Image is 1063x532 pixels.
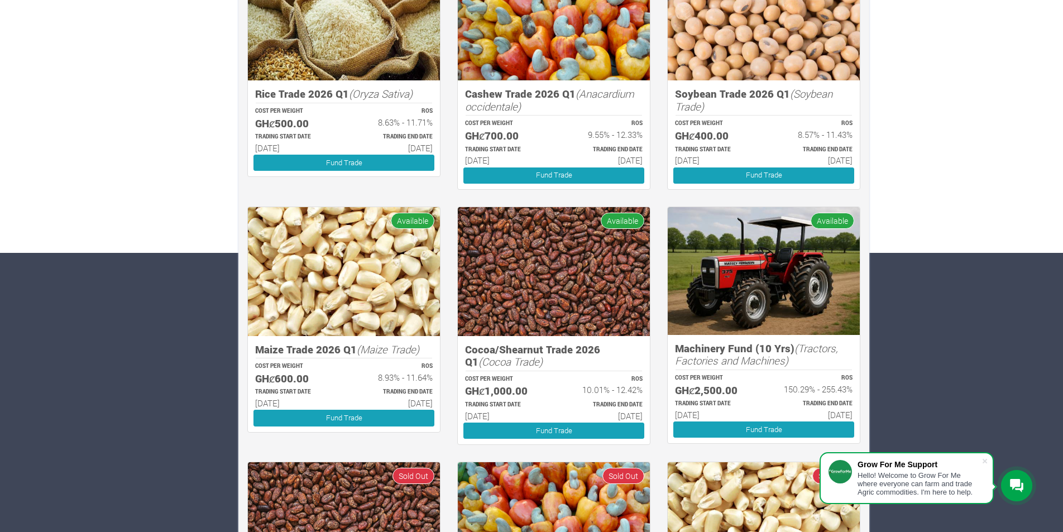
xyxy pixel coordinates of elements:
p: COST PER WEIGHT [465,375,544,384]
h6: 150.29% - 255.43% [774,384,853,394]
img: growforme image [458,207,650,336]
p: Estimated Trading Start Date [675,400,754,408]
p: Estimated Trading Start Date [675,146,754,154]
h5: GHȼ1,000.00 [465,385,544,397]
h6: 8.93% - 11.64% [354,372,433,382]
a: Fund Trade [463,423,644,439]
div: Grow For Me Support [858,460,981,469]
p: Estimated Trading Start Date [255,388,334,396]
i: (Cocoa Trade) [478,354,543,368]
h5: GHȼ2,500.00 [675,384,754,397]
p: Estimated Trading End Date [354,133,433,141]
i: (Oryza Sativa) [349,87,413,100]
h5: GHȼ400.00 [675,130,754,142]
h6: [DATE] [255,143,334,153]
h6: [DATE] [354,398,433,408]
img: growforme image [668,207,860,335]
p: COST PER WEIGHT [255,107,334,116]
h5: Soybean Trade 2026 Q1 [675,88,853,113]
h5: Maize Trade 2026 Q1 [255,343,433,356]
p: Estimated Trading End Date [564,146,643,154]
a: Fund Trade [673,421,854,438]
h6: [DATE] [255,398,334,408]
a: Fund Trade [253,155,434,171]
p: COST PER WEIGHT [675,374,754,382]
span: Available [391,213,434,229]
a: Fund Trade [463,167,644,184]
i: (Maize Trade) [357,342,419,356]
h6: [DATE] [675,155,754,165]
img: growforme image [248,207,440,336]
p: ROS [564,119,643,128]
p: Estimated Trading Start Date [465,146,544,154]
p: Estimated Trading Start Date [255,133,334,141]
div: Hello! Welcome to Grow For Me where everyone can farm and trade Agric commodities. I'm here to help. [858,471,981,496]
h5: Cocoa/Shearnut Trade 2026 Q1 [465,343,643,368]
p: ROS [354,107,433,116]
h5: Rice Trade 2026 Q1 [255,88,433,100]
i: (Soybean Trade) [675,87,832,113]
h6: [DATE] [465,155,544,165]
p: Estimated Trading End Date [564,401,643,409]
p: Estimated Trading End Date [774,400,853,408]
h6: [DATE] [564,411,643,421]
h5: GHȼ700.00 [465,130,544,142]
h5: Cashew Trade 2026 Q1 [465,88,643,113]
h5: Machinery Fund (10 Yrs) [675,342,853,367]
span: Available [811,213,854,229]
h6: 9.55% - 12.33% [564,130,643,140]
span: Available [601,213,644,229]
h5: GHȼ500.00 [255,117,334,130]
h6: 8.63% - 11.71% [354,117,433,127]
i: (Anacardium occidentale) [465,87,634,113]
h6: [DATE] [564,155,643,165]
p: Estimated Trading End Date [774,146,853,154]
p: ROS [774,119,853,128]
h6: 8.57% - 11.43% [774,130,853,140]
a: Fund Trade [253,410,434,426]
p: Estimated Trading End Date [354,388,433,396]
h6: [DATE] [354,143,433,153]
h6: [DATE] [774,155,853,165]
p: ROS [774,374,853,382]
span: Sold Out [602,468,644,484]
i: (Tractors, Factories and Machines) [675,341,838,368]
p: ROS [354,362,433,371]
h6: 10.01% - 12.42% [564,385,643,395]
p: Estimated Trading Start Date [465,401,544,409]
h6: [DATE] [774,410,853,420]
span: Sold Out [392,468,434,484]
p: COST PER WEIGHT [255,362,334,371]
h6: [DATE] [675,410,754,420]
p: COST PER WEIGHT [675,119,754,128]
h5: GHȼ600.00 [255,372,334,385]
h6: [DATE] [465,411,544,421]
a: Fund Trade [673,167,854,184]
p: ROS [564,375,643,384]
p: COST PER WEIGHT [465,119,544,128]
span: Sold Out [812,468,854,484]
